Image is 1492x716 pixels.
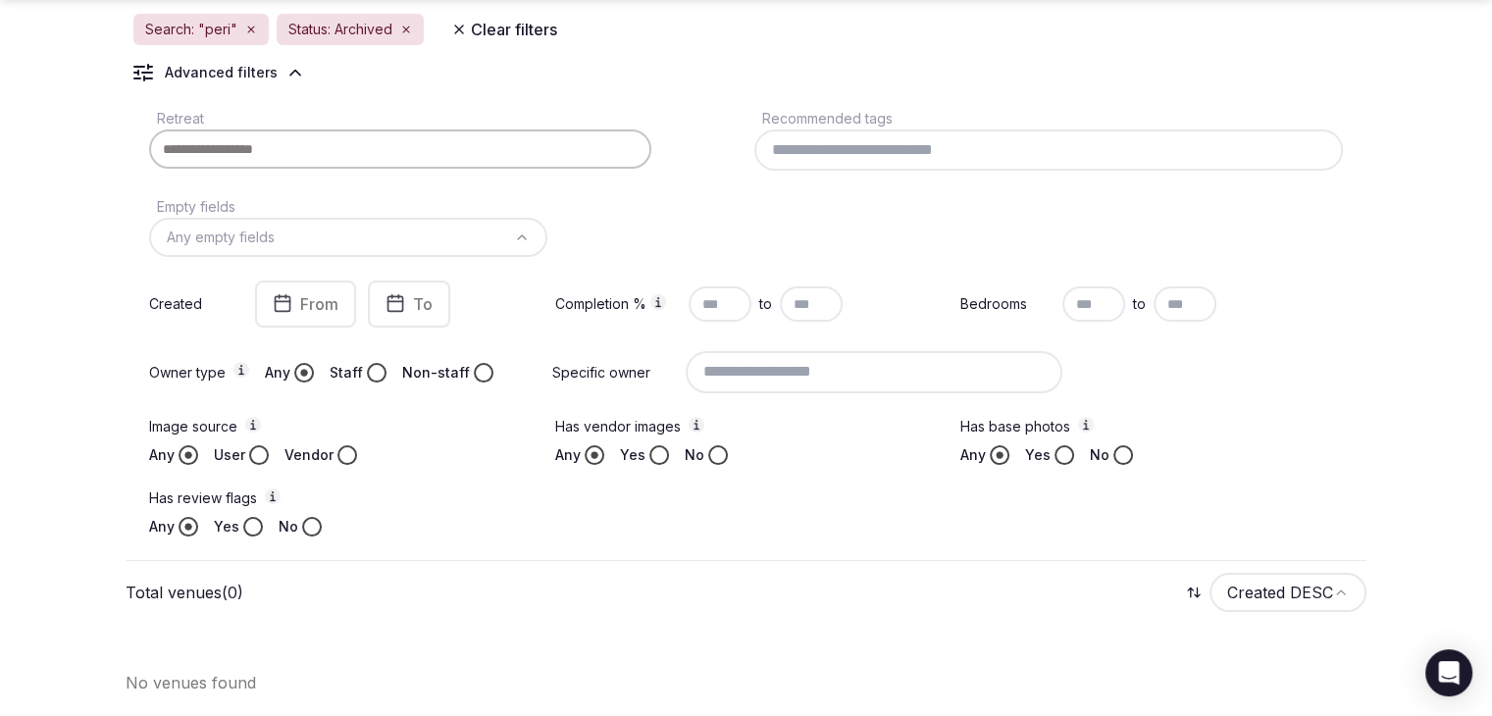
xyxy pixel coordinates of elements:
[552,363,678,383] label: Specific owner
[402,363,470,383] label: Non-staff
[1078,417,1094,433] button: Has base photos
[265,488,281,504] button: Has review flags
[330,363,363,383] label: Staff
[1425,649,1472,696] div: Open Intercom Messenger
[214,517,239,537] label: Yes
[439,12,569,47] button: Clear filters
[149,198,235,215] label: Empty fields
[960,294,1055,314] label: Bedrooms
[960,417,1343,437] label: Has base photos
[759,294,772,314] span: to
[245,417,261,433] button: Image source
[1025,445,1051,465] label: Yes
[279,517,298,537] label: No
[149,488,532,509] label: Has review flags
[1090,445,1109,465] label: No
[165,63,278,82] div: Advanced filters
[126,582,243,603] p: Total venues (0)
[126,671,1366,694] p: No venues found
[214,445,245,465] label: User
[145,20,237,39] span: Search: "peri"
[149,417,532,437] label: Image source
[288,20,392,39] span: Status: Archived
[555,445,581,465] label: Any
[413,294,433,314] span: To
[650,294,666,310] button: Completion %
[149,294,243,314] label: Created
[754,110,893,127] label: Recommended tags
[149,363,226,383] div: Owner type
[368,281,450,328] button: To
[960,445,986,465] label: Any
[689,417,704,433] button: Has vendor images
[555,294,681,315] label: Completion %
[149,110,204,127] label: Retreat
[620,445,645,465] label: Yes
[284,445,334,465] label: Vendor
[149,517,175,537] label: Any
[555,417,938,437] label: Has vendor images
[265,363,290,383] label: Any
[1133,294,1146,314] span: to
[233,362,249,378] button: Owner type
[149,445,175,465] label: Any
[685,445,704,465] label: No
[255,281,356,328] button: From
[300,294,338,314] span: From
